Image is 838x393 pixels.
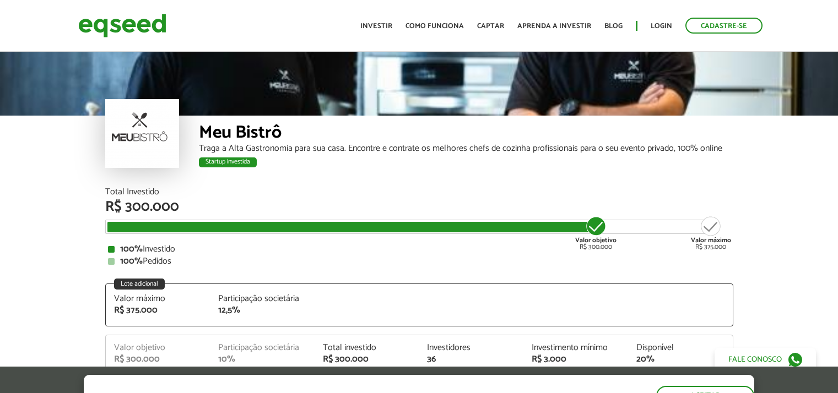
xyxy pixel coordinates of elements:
div: 36 [427,355,515,364]
div: R$ 300.000 [114,355,202,364]
a: Blog [604,23,623,30]
div: Traga a Alta Gastronomia para sua casa. Encontre e contrate os melhores chefs de cozinha profissi... [199,144,733,153]
a: Captar [477,23,504,30]
div: R$ 375.000 [691,215,731,250]
div: Participação societária [218,294,306,303]
div: Disponível [636,343,725,352]
strong: Valor objetivo [575,235,617,245]
a: Fale conosco [715,348,816,371]
div: Meu Bistrô [199,124,733,144]
div: Investidores [427,343,515,352]
div: R$ 375.000 [114,306,202,315]
div: Pedidos [108,257,731,266]
img: EqSeed [78,11,166,40]
div: Startup investida [199,157,257,167]
a: Login [651,23,672,30]
div: Valor objetivo [114,343,202,352]
a: Aprenda a investir [517,23,591,30]
strong: 100% [120,254,143,269]
div: Total Investido [105,188,733,197]
div: R$ 300.000 [575,215,617,250]
strong: Valor máximo [691,235,731,245]
div: R$ 300.000 [105,200,733,214]
div: Total investido [323,343,411,352]
a: Como funciona [406,23,464,30]
a: Investir [360,23,392,30]
a: Cadastre-se [685,18,763,34]
div: R$ 3.000 [532,355,620,364]
div: 20% [636,355,725,364]
div: Investido [108,245,731,254]
div: 10% [218,355,306,364]
div: Participação societária [218,343,306,352]
div: Investimento mínimo [532,343,620,352]
div: Valor máximo [114,294,202,303]
div: R$ 300.000 [323,355,411,364]
h5: O site da EqSeed utiliza cookies para melhorar sua navegação. [84,375,483,392]
div: 12,5% [218,306,306,315]
div: Lote adicional [114,279,165,290]
strong: 100% [120,242,143,256]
